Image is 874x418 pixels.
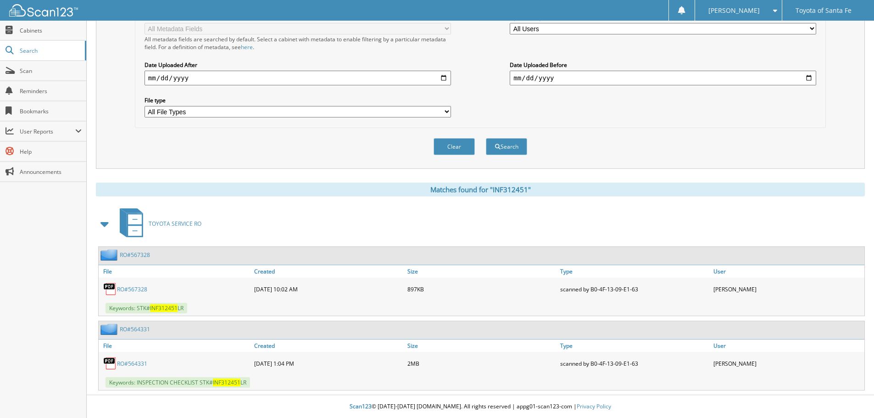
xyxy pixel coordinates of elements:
div: All metadata fields are searched by default. Select a cabinet with metadata to enable filtering b... [145,35,451,51]
iframe: Chat Widget [828,374,874,418]
img: folder2.png [100,323,120,335]
div: 2MB [405,354,558,373]
label: Date Uploaded Before [510,61,816,69]
div: [DATE] 10:02 AM [252,280,405,298]
a: TOYOTA SERVICE RO [114,206,201,242]
label: Date Uploaded After [145,61,451,69]
a: File [99,265,252,278]
div: [PERSON_NAME] [711,354,864,373]
label: File type [145,96,451,104]
a: RO#567328 [120,251,150,259]
span: INF312451 [213,379,240,386]
div: Matches found for "INF312451" [96,183,865,196]
div: scanned by B0-4F-13-09-E1-63 [558,354,711,373]
span: User Reports [20,128,75,135]
a: Created [252,265,405,278]
a: Size [405,340,558,352]
button: Search [486,138,527,155]
a: Privacy Policy [577,402,611,410]
span: Reminders [20,87,82,95]
span: Help [20,148,82,156]
div: [DATE] 1:04 PM [252,354,405,373]
a: User [711,340,864,352]
a: here [241,43,253,51]
a: Type [558,265,711,278]
span: Search [20,47,80,55]
a: Type [558,340,711,352]
button: Clear [434,138,475,155]
img: PDF.png [103,282,117,296]
div: [PERSON_NAME] [711,280,864,298]
a: RO#567328 [117,285,147,293]
span: Scan123 [350,402,372,410]
span: TOYOTA SERVICE RO [149,220,201,228]
span: INF312451 [150,304,178,312]
div: © [DATE]-[DATE] [DOMAIN_NAME]. All rights reserved | appg01-scan123-com | [87,396,874,418]
img: scan123-logo-white.svg [9,4,78,17]
a: RO#564331 [120,325,150,333]
span: Scan [20,67,82,75]
input: start [145,71,451,85]
a: Size [405,265,558,278]
div: scanned by B0-4F-13-09-E1-63 [558,280,711,298]
a: File [99,340,252,352]
div: 897KB [405,280,558,298]
span: Toyota of Santa Fe [796,8,852,13]
span: Cabinets [20,27,82,34]
input: end [510,71,816,85]
span: Keywords: INSPECTION CHECKLIST STK# LR [106,377,250,388]
a: RO#564331 [117,360,147,368]
a: Created [252,340,405,352]
a: User [711,265,864,278]
span: Announcements [20,168,82,176]
img: PDF.png [103,357,117,370]
img: folder2.png [100,249,120,261]
span: Keywords: STK# LR [106,303,187,313]
span: Bookmarks [20,107,82,115]
span: [PERSON_NAME] [708,8,760,13]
